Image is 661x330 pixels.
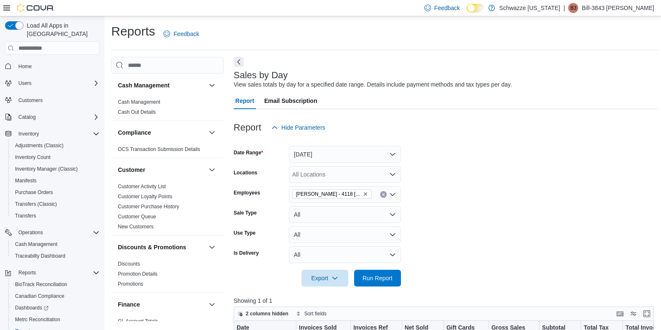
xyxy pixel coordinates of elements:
[289,246,401,263] button: All
[306,270,343,287] span: Export
[2,267,103,279] button: Reports
[12,187,100,197] span: Purchase Orders
[8,163,103,175] button: Inventory Manager (Classic)
[582,3,654,13] p: Bill-3843 [PERSON_NAME]
[18,130,39,137] span: Inventory
[363,192,368,197] button: Remove Clint - 4118 Silverthorn from selection in this group
[118,81,170,90] h3: Cash Management
[389,191,396,198] button: Open list of options
[15,95,100,105] span: Customers
[118,204,179,210] a: Customer Purchase History
[234,309,292,319] button: 2 columns hidden
[207,80,217,90] button: Cash Management
[15,78,35,88] button: Users
[15,293,64,299] span: Canadian Compliance
[2,111,103,123] button: Catalog
[570,3,577,13] span: B3
[8,198,103,210] button: Transfers (Classic)
[12,251,100,261] span: Traceabilty Dashboard
[234,189,260,196] label: Employees
[12,164,100,174] span: Inventory Manager (Classic)
[207,299,217,310] button: Finance
[289,206,401,223] button: All
[434,4,460,12] span: Feedback
[118,166,145,174] h3: Customer
[18,114,36,120] span: Catalog
[564,3,565,13] p: |
[15,129,100,139] span: Inventory
[118,81,205,90] button: Cash Management
[15,166,78,172] span: Inventory Manager (Classic)
[118,166,205,174] button: Customer
[362,274,393,282] span: Run Report
[15,112,39,122] button: Catalog
[111,23,155,40] h1: Reports
[8,151,103,163] button: Inventory Count
[12,199,100,209] span: Transfers (Classic)
[235,92,254,109] span: Report
[118,243,205,251] button: Discounts & Promotions
[15,189,53,196] span: Purchase Orders
[118,271,158,277] a: Promotion Details
[15,112,100,122] span: Catalog
[118,261,140,267] a: Discounts
[12,279,100,289] span: BioTrack Reconciliation
[118,146,200,153] span: OCS Transaction Submission Details
[354,270,401,287] button: Run Report
[18,80,31,87] span: Users
[15,154,51,161] span: Inventory Count
[234,149,263,156] label: Date Range
[8,238,103,250] button: Cash Management
[118,99,160,105] span: Cash Management
[234,210,257,216] label: Sale Type
[15,177,36,184] span: Manifests
[18,229,43,236] span: Operations
[118,243,186,251] h3: Discounts & Promotions
[118,213,156,220] span: Customer Queue
[118,193,172,200] span: Customer Loyalty Points
[118,128,151,137] h3: Compliance
[118,300,205,309] button: Finance
[207,242,217,252] button: Discounts & Promotions
[111,97,224,120] div: Cash Management
[246,310,288,317] span: 2 columns hidden
[174,30,199,38] span: Feedback
[118,109,156,115] a: Cash Out Details
[304,310,327,317] span: Sort fields
[12,315,64,325] a: Metrc Reconciliation
[8,250,103,262] button: Traceabilty Dashboard
[268,119,329,136] button: Hide Parameters
[12,152,100,162] span: Inventory Count
[12,315,100,325] span: Metrc Reconciliation
[8,187,103,198] button: Purchase Orders
[15,78,100,88] span: Users
[118,271,158,277] span: Promotion Details
[23,21,100,38] span: Load All Apps in [GEOGRAPHIC_DATA]
[8,175,103,187] button: Manifests
[12,199,60,209] a: Transfers (Classic)
[111,144,224,158] div: Compliance
[118,128,205,137] button: Compliance
[111,259,224,292] div: Discounts & Promotions
[118,214,156,220] a: Customer Queue
[15,201,57,207] span: Transfers (Classic)
[568,3,578,13] div: Bill-3843 Thompson
[118,146,200,152] a: OCS Transaction Submission Details
[12,164,81,174] a: Inventory Manager (Classic)
[118,261,140,267] span: Discounts
[8,210,103,222] button: Transfers
[234,250,259,256] label: Is Delivery
[2,128,103,140] button: Inventory
[12,239,61,249] a: Cash Management
[15,228,100,238] span: Operations
[12,176,100,186] span: Manifests
[234,80,512,89] div: View sales totals by day for a specified date range. Details include payment methods and tax type...
[15,212,36,219] span: Transfers
[12,176,40,186] a: Manifests
[207,128,217,138] button: Compliance
[118,318,158,325] span: GL Account Totals
[8,302,103,314] a: Dashboards
[2,94,103,106] button: Customers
